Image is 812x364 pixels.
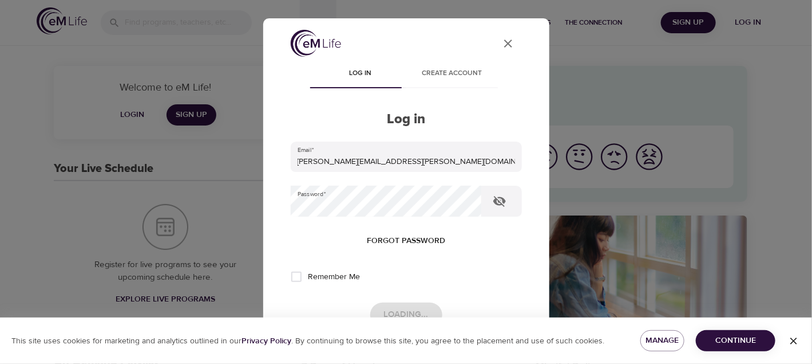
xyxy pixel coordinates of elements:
[705,334,766,348] span: Continue
[649,334,676,348] span: Manage
[362,230,450,252] button: Forgot password
[413,68,491,80] span: Create account
[322,68,399,80] span: Log in
[367,234,445,248] span: Forgot password
[291,61,522,88] div: disabled tabs example
[291,30,341,57] img: logo
[241,336,291,346] b: Privacy Policy
[308,271,361,283] span: Remember Me
[291,111,522,128] h2: Log in
[494,30,522,57] button: close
